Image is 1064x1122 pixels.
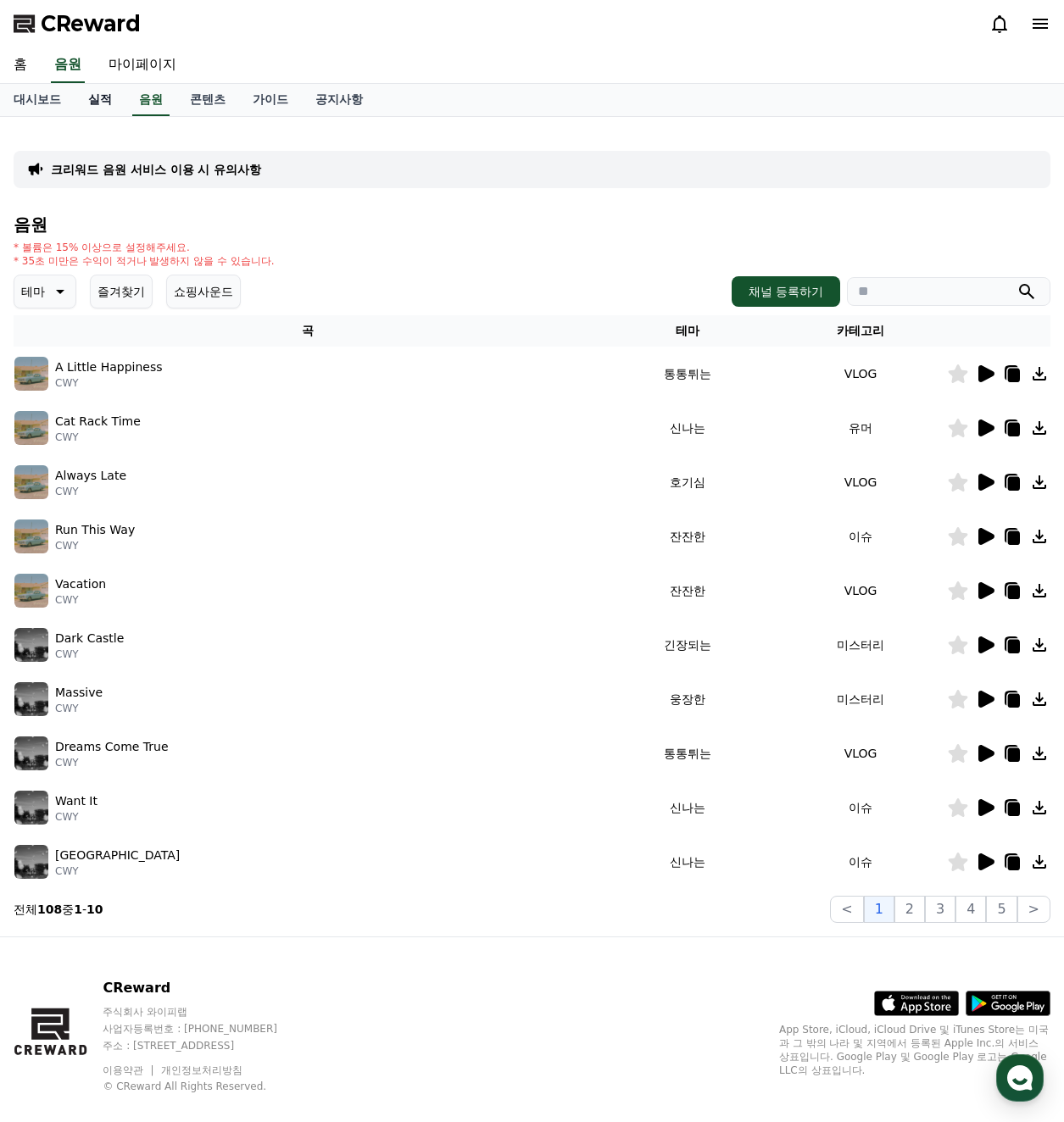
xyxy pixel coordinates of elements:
a: 음원 [51,47,85,83]
span: CReward [41,10,141,37]
th: 카테고리 [774,315,947,347]
p: Massive [55,684,103,702]
a: 이용약관 [103,1064,156,1076]
td: VLOG [774,564,947,618]
td: 잔잔한 [601,564,774,618]
button: 테마 [14,275,76,308]
span: 설정 [262,563,282,576]
td: 통통튀는 [601,347,774,401]
td: 신나는 [601,835,774,889]
p: A Little Happiness [55,358,163,376]
img: music [14,465,48,499]
img: music [14,736,48,770]
a: 음원 [132,84,170,116]
span: 대화 [155,564,175,577]
p: * 35초 미만은 수익이 적거나 발생하지 않을 수 있습니다. [14,254,275,268]
p: CWY [55,756,169,769]
img: music [14,519,48,553]
p: Cat Rack Time [55,413,141,430]
a: 설정 [219,537,326,580]
a: 공지사항 [302,84,376,116]
button: 1 [864,896,894,923]
button: 5 [986,896,1017,923]
td: 신나는 [601,401,774,455]
a: 개인정보처리방침 [161,1064,242,1076]
p: CReward [103,978,309,998]
td: VLOG [774,347,947,401]
img: music [14,845,48,879]
img: music [14,682,48,716]
button: < [830,896,863,923]
p: CWY [55,430,141,444]
strong: 1 [74,903,82,916]
td: 통통튀는 [601,726,774,780]
td: VLOG [774,455,947,509]
p: Run This Way [55,521,135,539]
p: CWY [55,702,103,715]
p: Vacation [55,575,106,593]
button: 2 [894,896,925,923]
a: 가이드 [239,84,302,116]
td: 웅장한 [601,672,774,726]
strong: 108 [37,903,62,916]
p: Always Late [55,467,126,485]
th: 곡 [14,315,601,347]
p: CWY [55,647,124,661]
td: 긴장되는 [601,618,774,672]
a: 마이페이지 [95,47,190,83]
p: CWY [55,376,163,390]
p: CWY [55,810,97,824]
td: 잔잔한 [601,509,774,564]
a: CReward [14,10,141,37]
button: > [1017,896,1050,923]
p: [GEOGRAPHIC_DATA] [55,847,180,864]
p: 주식회사 와이피랩 [103,1005,309,1019]
img: music [14,411,48,445]
p: Want It [55,792,97,810]
p: 사업자등록번호 : [PHONE_NUMBER] [103,1022,309,1036]
img: music [14,628,48,662]
td: 유머 [774,401,947,455]
td: 이슈 [774,780,947,835]
th: 테마 [601,315,774,347]
td: VLOG [774,726,947,780]
button: 4 [955,896,986,923]
button: 즐겨찾기 [90,275,153,308]
td: 이슈 [774,835,947,889]
p: App Store, iCloud, iCloud Drive 및 iTunes Store는 미국과 그 밖의 나라 및 지역에서 등록된 Apple Inc.의 서비스 상표입니다. Goo... [779,1023,1050,1077]
td: 미스터리 [774,672,947,726]
img: music [14,357,48,391]
td: 이슈 [774,509,947,564]
p: Dark Castle [55,630,124,647]
span: 홈 [53,563,64,576]
h4: 음원 [14,215,1050,234]
button: 쇼핑사운드 [166,275,241,308]
p: 테마 [21,280,45,303]
a: 크리워드 음원 서비스 이용 시 유의사항 [51,161,261,178]
td: 호기심 [601,455,774,509]
strong: 10 [86,903,103,916]
td: 신나는 [601,780,774,835]
a: 실적 [75,84,125,116]
p: 전체 중 - [14,901,103,918]
a: 홈 [5,537,112,580]
img: music [14,574,48,608]
p: CWY [55,485,126,498]
img: music [14,791,48,825]
a: 콘텐츠 [176,84,239,116]
a: 대화 [112,537,219,580]
p: 주소 : [STREET_ADDRESS] [103,1039,309,1053]
td: 미스터리 [774,618,947,672]
p: CWY [55,593,106,607]
p: * 볼륨은 15% 이상으로 설정해주세요. [14,241,275,254]
p: CWY [55,864,180,878]
p: Dreams Come True [55,738,169,756]
p: CWY [55,539,135,553]
button: 채널 등록하기 [732,276,840,307]
button: 3 [925,896,955,923]
p: © CReward All Rights Reserved. [103,1080,309,1093]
